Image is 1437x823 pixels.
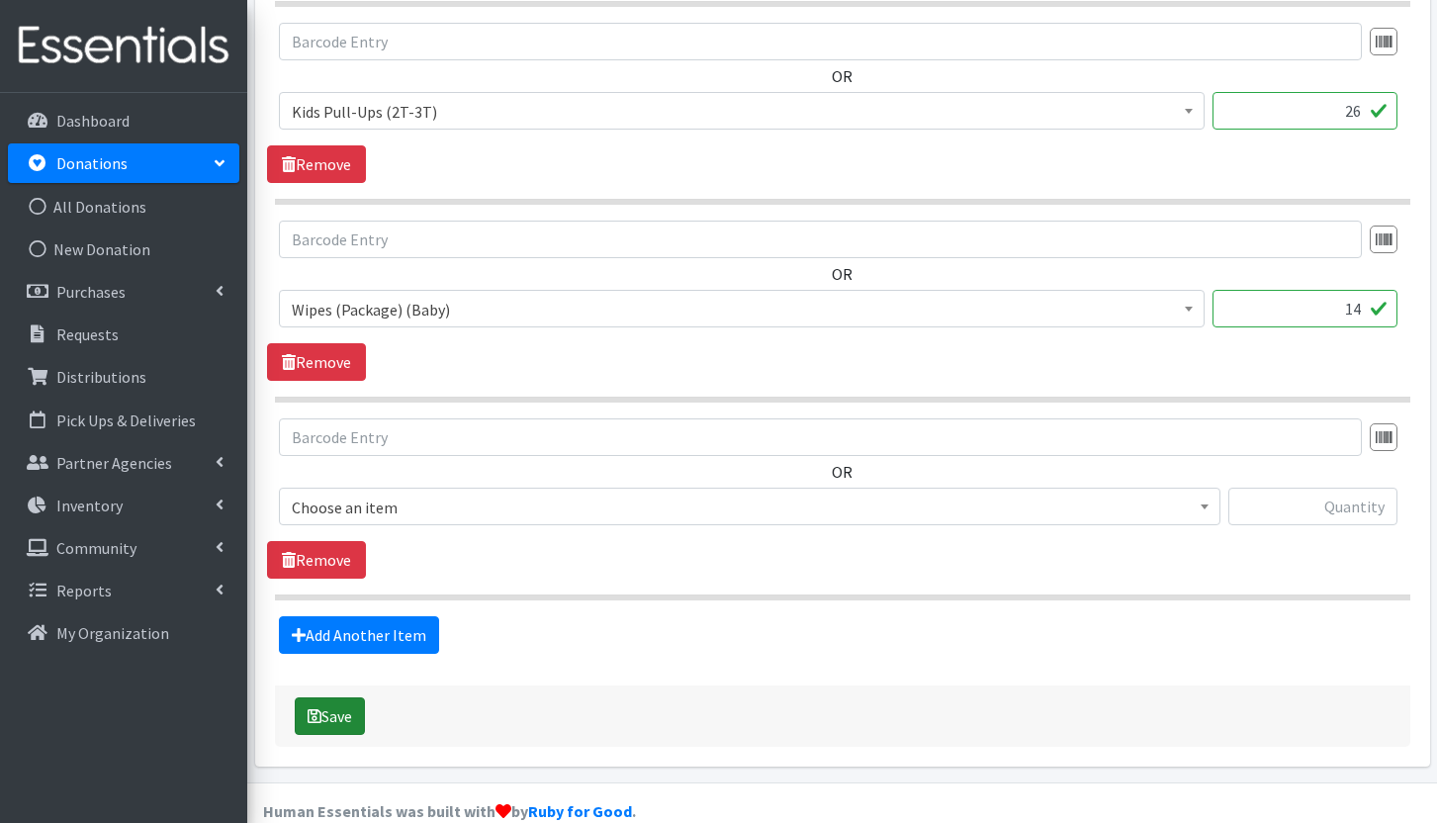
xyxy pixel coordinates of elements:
[8,443,239,483] a: Partner Agencies
[295,697,365,735] button: Save
[8,528,239,568] a: Community
[832,460,853,484] label: OR
[292,98,1192,126] span: Kids Pull-Ups (2T-3T)
[8,101,239,140] a: Dashboard
[56,411,196,430] p: Pick Ups & Deliveries
[8,13,239,79] img: HumanEssentials
[279,290,1205,327] span: Wipes (Package) (Baby)
[832,262,853,286] label: OR
[8,401,239,440] a: Pick Ups & Deliveries
[56,153,128,173] p: Donations
[8,315,239,354] a: Requests
[832,64,853,88] label: OR
[8,272,239,312] a: Purchases
[56,111,130,131] p: Dashboard
[292,296,1192,323] span: Wipes (Package) (Baby)
[8,143,239,183] a: Donations
[267,343,366,381] a: Remove
[56,367,146,387] p: Distributions
[56,623,169,643] p: My Organization
[279,488,1220,525] span: Choose an item
[267,541,366,579] a: Remove
[292,494,1208,521] span: Choose an item
[56,324,119,344] p: Requests
[8,613,239,653] a: My Organization
[1228,488,1397,525] input: Quantity
[279,92,1205,130] span: Kids Pull-Ups (2T-3T)
[8,357,239,397] a: Distributions
[56,538,136,558] p: Community
[1212,92,1397,130] input: Quantity
[56,282,126,302] p: Purchases
[279,418,1362,456] input: Barcode Entry
[267,145,366,183] a: Remove
[56,453,172,473] p: Partner Agencies
[8,229,239,269] a: New Donation
[279,616,439,654] a: Add Another Item
[8,571,239,610] a: Reports
[8,486,239,525] a: Inventory
[56,581,112,600] p: Reports
[8,187,239,227] a: All Donations
[279,23,1362,60] input: Barcode Entry
[279,221,1362,258] input: Barcode Entry
[56,496,123,515] p: Inventory
[1212,290,1397,327] input: Quantity
[263,801,636,821] strong: Human Essentials was built with by .
[528,801,632,821] a: Ruby for Good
